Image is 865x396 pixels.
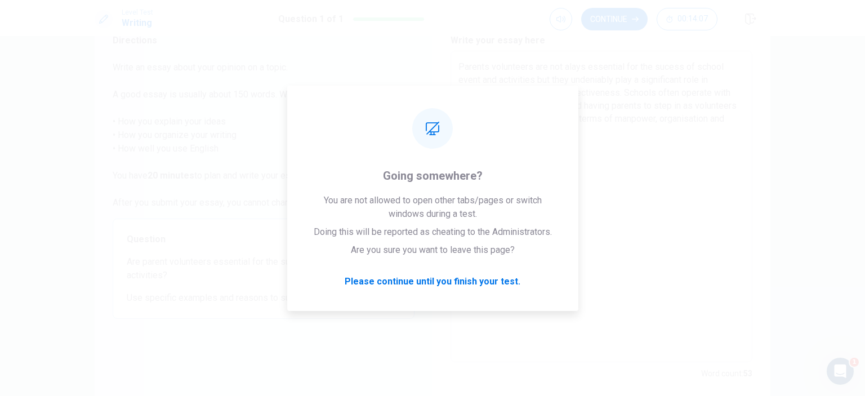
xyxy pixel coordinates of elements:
[743,369,752,378] strong: 53
[581,8,648,30] button: Continue
[451,34,752,47] h6: Write your essay here
[127,291,400,305] span: Use specific examples and reasons to support your response.
[458,60,744,353] textarea: Parents volunteers are not alays essential for the sucess of school event and activities but they...
[657,8,717,30] button: 00:14:07
[127,233,400,246] span: Question
[127,255,400,282] span: Are parent volunteers essential for the success of school events and activities?
[122,8,153,16] span: Level Test
[677,15,708,24] span: 00:14:07
[278,12,344,26] h1: Question 1 of 1
[113,34,414,47] span: Directions
[122,16,153,30] h1: Writing
[113,61,414,210] span: Write an essay about your opinion on a topic. A good essay is usually about 150 words. We will ch...
[827,358,854,385] iframe: Intercom live chat
[701,367,752,380] h6: Word count :
[850,358,859,367] span: 1
[148,170,194,181] strong: 20 minutes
